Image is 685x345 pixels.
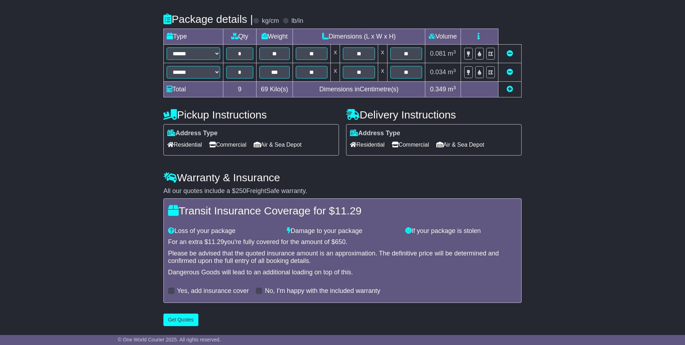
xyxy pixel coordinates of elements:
h4: Transit Insurance Coverage for $ [168,205,517,217]
sup: 3 [453,85,456,90]
div: Dangerous Goods will lead to an additional loading on top of this. [168,269,517,276]
td: Dimensions in Centimetre(s) [293,82,425,97]
span: 0.034 [430,69,446,76]
h4: Pickup Instructions [163,109,339,121]
label: Yes, add insurance cover [177,287,249,295]
span: Air & Sea Depot [254,139,302,150]
td: Qty [223,29,257,45]
div: Damage to your package [283,227,402,235]
td: Dimensions (L x W x H) [293,29,425,45]
div: If your package is stolen [402,227,521,235]
span: Commercial [209,139,246,150]
a: Remove this item [507,69,513,76]
a: Add new item [507,86,513,93]
span: 0.081 [430,50,446,57]
td: x [378,63,387,82]
td: 9 [223,82,257,97]
a: Remove this item [507,50,513,57]
img: tab_keywords_by_traffic_grey.svg [72,41,78,47]
img: logo_orange.svg [11,11,17,17]
div: All our quotes include a $ FreightSafe warranty. [163,187,522,195]
span: Residential [350,139,385,150]
label: kg/cm [262,17,279,25]
td: Kilo(s) [256,82,293,97]
img: tab_domain_overview_orange.svg [21,41,26,47]
img: website_grey.svg [11,19,17,24]
div: For an extra $ you're fully covered for the amount of $ . [168,238,517,246]
button: Get Quotes [163,314,198,326]
td: Total [164,82,223,97]
div: Please be advised that the quoted insurance amount is an approximation. The definitive price will... [168,250,517,265]
span: Residential [167,139,202,150]
h4: Package details | [163,13,253,25]
span: 69 [261,86,268,93]
label: Address Type [167,130,218,137]
label: Address Type [350,130,400,137]
span: Commercial [392,139,429,150]
span: m [448,69,456,76]
sup: 3 [453,49,456,55]
td: x [378,45,387,63]
td: Volume [425,29,461,45]
sup: 3 [453,68,456,73]
td: Type [164,29,223,45]
span: 650 [335,238,346,245]
span: m [448,86,456,93]
h4: Delivery Instructions [346,109,522,121]
div: Domain Overview [29,42,64,47]
span: Air & Sea Depot [436,139,484,150]
span: m [448,50,456,57]
td: Weight [256,29,293,45]
span: 250 [235,187,246,194]
div: v 4.0.25 [20,11,35,17]
div: Loss of your package [164,227,283,235]
td: x [331,45,340,63]
label: lb/in [291,17,303,25]
span: 11.29 [335,205,361,217]
span: © One World Courier 2025. All rights reserved. [118,337,221,343]
label: No, I'm happy with the included warranty [265,287,380,295]
div: Keywords by Traffic [80,42,118,47]
td: x [331,63,340,82]
h4: Warranty & Insurance [163,172,522,183]
div: Domain: [DOMAIN_NAME] [19,19,78,24]
span: 11.29 [208,238,224,245]
span: 0.349 [430,86,446,93]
